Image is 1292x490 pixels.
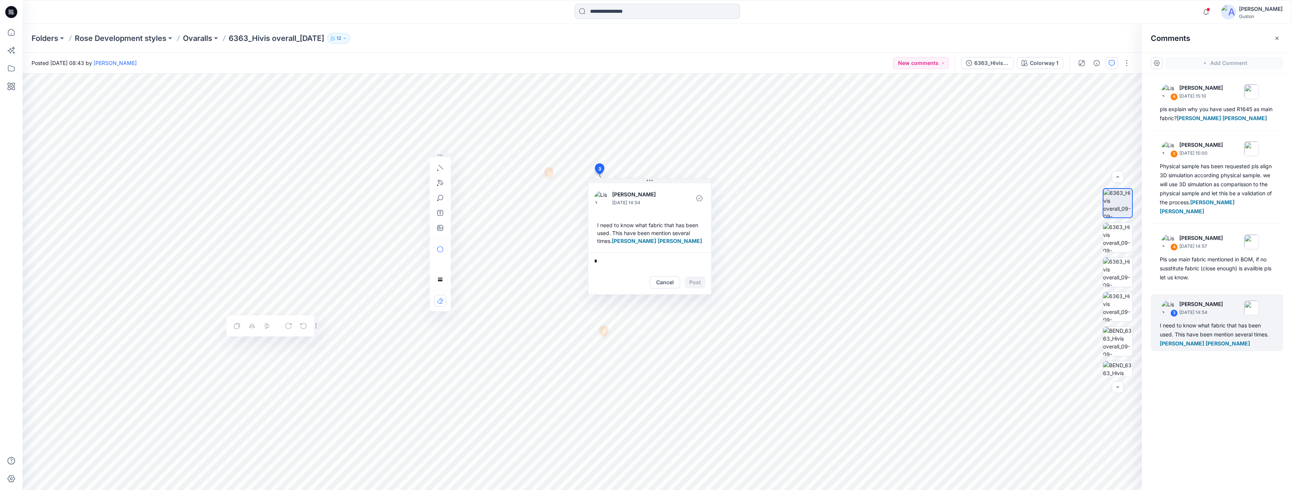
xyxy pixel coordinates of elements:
div: [PERSON_NAME] [1239,5,1283,14]
div: Guston [1239,14,1283,19]
p: [DATE] 14:54 [1179,309,1223,316]
img: avatar [1221,5,1236,20]
span: [PERSON_NAME] [1223,115,1267,121]
span: [PERSON_NAME] [658,238,702,244]
button: Colorway 1 [1017,57,1063,69]
img: 6363_Hivis overall_09-09-2025_Colorway 1_Back [1103,223,1132,252]
button: Details [1091,57,1103,69]
span: [PERSON_NAME] [1190,199,1235,205]
p: [PERSON_NAME] [612,190,673,199]
div: I need to know what fabric that has been used. This have been mention several times. [594,218,705,248]
div: 4 [1170,243,1178,251]
span: [PERSON_NAME] [612,238,656,244]
img: Lise Blomqvist [1161,234,1176,249]
span: [PERSON_NAME] [1177,115,1221,121]
a: Ovaralls [183,33,212,44]
p: 12 [337,34,341,42]
span: [PERSON_NAME] [1160,208,1204,214]
span: [PERSON_NAME] [1206,340,1250,347]
div: 6363_Hivis overall_09-09-2025 [974,59,1009,67]
a: [PERSON_NAME] [94,60,137,66]
img: 6363_Hivis overall_09-09-2025_Colorway 1_Left [1103,258,1132,287]
div: 6 [1170,93,1178,101]
button: 6363_Hivis overall_[DATE] [961,57,1014,69]
p: [PERSON_NAME] [1179,234,1223,243]
span: 3 [598,166,601,172]
button: Add Comment [1166,57,1283,69]
p: [PERSON_NAME] [1179,140,1223,149]
h2: Comments [1151,34,1190,43]
div: 5 [1170,150,1178,158]
img: Lise Blomqvist [1161,84,1176,99]
p: [PERSON_NAME] [1179,83,1223,92]
p: 6363_Hivis overall_[DATE] [229,33,324,44]
span: [PERSON_NAME] [1160,340,1204,347]
img: 6363_Hivis overall_09-09-2025_Colorway 1_Right [1103,292,1132,321]
button: Cancel [650,276,680,288]
img: Lise Blomqvist [1161,141,1176,156]
img: Lise Blomqvist [594,191,609,206]
div: I need to know what fabric that has been used. This have been mention several times. [1160,321,1274,348]
div: pls explain why you have used R1645 as main fabric? [1160,105,1274,123]
p: [DATE] 14:54 [612,199,673,207]
a: Rose Development styles [75,33,166,44]
p: [DATE] 15:00 [1179,149,1223,157]
p: [DATE] 14:57 [1179,243,1223,250]
img: BEND_6363_Hivis overall_09-09-2025_Colorway 1_Front [1103,327,1132,356]
div: 3 [1170,309,1178,317]
span: Posted [DATE] 08:43 by [32,59,137,67]
button: 12 [327,33,350,44]
div: Colorway 1 [1030,59,1058,67]
img: 6363_Hivis overall_09-09-2025_Colorway 1_Front [1103,189,1132,217]
a: Folders [32,33,58,44]
div: Physical sample has been requested pls align 3D simulation according physical sample. we will use... [1160,162,1274,216]
img: Lise Blomqvist [1161,300,1176,315]
div: Pls use main fabric mentioned in BOM, if no susstitute fabric (close enough) is availble pls let ... [1160,255,1274,282]
img: BEND_6363_Hivis overall_09-09-2025_Colorway 1_Back [1103,361,1132,390]
p: [DATE] 15:10 [1179,92,1223,100]
p: [PERSON_NAME] [1179,300,1223,309]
